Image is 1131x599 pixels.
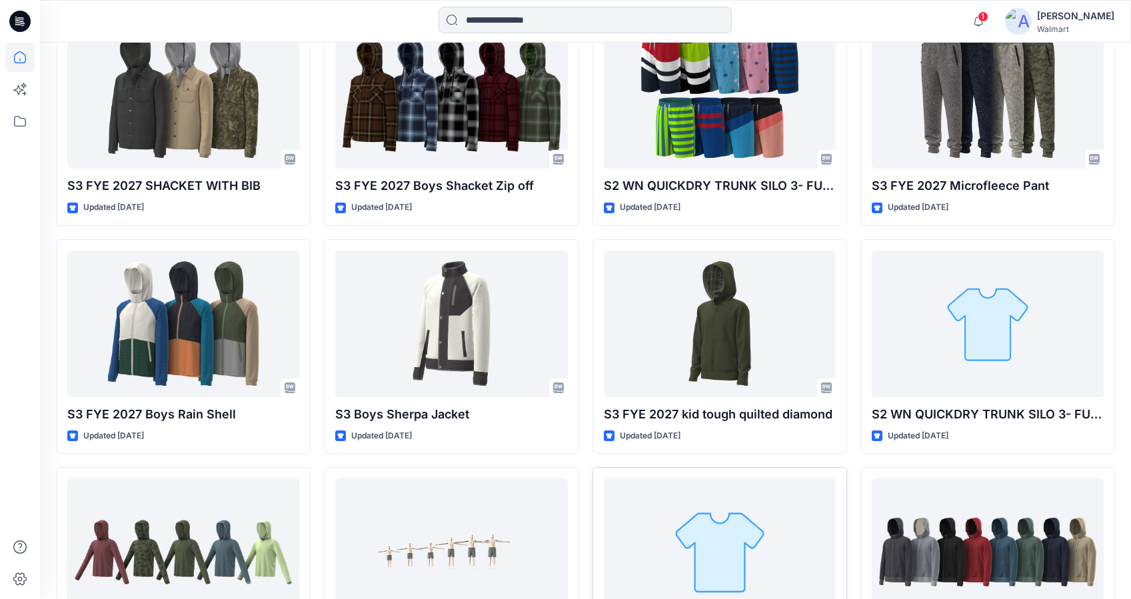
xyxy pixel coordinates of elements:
p: S2 WN QUICKDRY TRUNK SILO 3- FULL ELASTIC [872,405,1104,424]
a: S3 FYE 2027 Microfleece Pant [872,22,1104,169]
p: Updated [DATE] [620,429,680,443]
p: Updated [DATE] [351,429,412,443]
a: S3 FYE 2027 Boys Shacket Zip off [335,22,567,169]
a: S2 WN QUICKDRY TRUNK SILO 3- FULL ELASTIC [872,251,1104,397]
p: Updated [DATE] [83,201,144,215]
a: S3 FYE 2027 Boys Rain Shell [67,251,299,397]
p: S2 WN QUICKDRY TRUNK SILO 3- FULL ELASTIC [604,177,836,195]
div: Walmart [1037,24,1114,34]
a: S3 FYE 2027 kid tough quilted diamond [604,251,836,397]
p: Updated [DATE] [83,429,144,443]
p: Updated [DATE] [620,201,680,215]
p: S3 FYE 2027 kid tough quilted diamond [604,405,836,424]
p: Updated [DATE] [888,429,948,443]
img: avatar [1005,8,1032,35]
p: S3 FYE 2027 Boys Shacket Zip off [335,177,567,195]
a: S2 WN QUICKDRY TRUNK SILO 3- FULL ELASTIC [604,22,836,169]
a: S3 Boys Sherpa Jacket [335,251,567,397]
p: S3 FYE 2027 SHACKET WITH BIB [67,177,299,195]
a: S3 FYE 2027 SHACKET WITH BIB [67,22,299,169]
p: Updated [DATE] [888,201,948,215]
p: S3 FYE 2027 Boys Rain Shell [67,405,299,424]
span: 1 [978,11,988,22]
div: [PERSON_NAME] [1037,8,1114,24]
p: S3 FYE 2027 Microfleece Pant [872,177,1104,195]
p: Updated [DATE] [351,201,412,215]
p: S3 Boys Sherpa Jacket [335,405,567,424]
